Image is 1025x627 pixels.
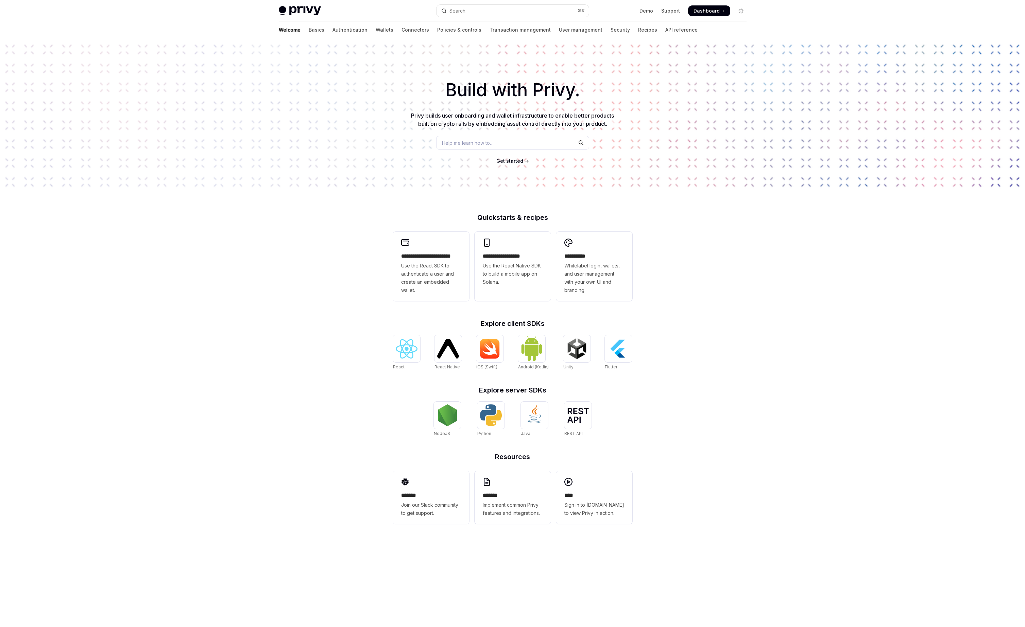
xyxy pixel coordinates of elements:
[401,262,461,294] span: Use the React SDK to authenticate a user and create an embedded wallet.
[483,501,543,517] span: Implement common Privy features and integrations.
[490,22,551,38] a: Transaction management
[437,404,458,426] img: NodeJS
[393,387,632,394] h2: Explore server SDKs
[477,431,491,436] span: Python
[524,404,545,426] img: Java
[688,5,730,16] a: Dashboard
[638,22,657,38] a: Recipes
[611,22,630,38] a: Security
[434,335,462,370] a: React NativeReact Native
[563,364,574,369] span: Unity
[442,139,494,146] span: Help me learn how to…
[393,364,405,369] span: React
[661,7,680,14] a: Support
[393,320,632,327] h2: Explore client SDKs
[279,22,301,38] a: Welcome
[411,112,614,127] span: Privy builds user onboarding and wallet infrastructure to enable better products built on crypto ...
[279,6,321,16] img: light logo
[396,339,417,359] img: React
[434,402,461,437] a: NodeJSNodeJS
[564,402,592,437] a: REST APIREST API
[402,22,429,38] a: Connectors
[605,364,617,369] span: Flutter
[694,7,720,14] span: Dashboard
[483,262,543,286] span: Use the React Native SDK to build a mobile app on Solana.
[566,338,588,360] img: Unity
[521,336,543,361] img: Android (Kotlin)
[475,471,551,524] a: **** **Implement common Privy features and integrations.
[475,232,551,301] a: **** **** **** ***Use the React Native SDK to build a mobile app on Solana.
[393,471,469,524] a: **** **Join our Slack community to get support.
[639,7,653,14] a: Demo
[401,501,461,517] span: Join our Slack community to get support.
[564,431,583,436] span: REST API
[496,158,523,164] a: Get started
[480,404,502,426] img: Python
[605,335,632,370] a: FlutterFlutter
[376,22,393,38] a: Wallets
[332,22,368,38] a: Authentication
[518,335,549,370] a: Android (Kotlin)Android (Kotlin)
[393,453,632,460] h2: Resources
[665,22,698,38] a: API reference
[564,262,624,294] span: Whitelabel login, wallets, and user management with your own UI and branding.
[449,7,468,15] div: Search...
[521,402,548,437] a: JavaJava
[496,158,523,164] span: Get started
[563,335,591,370] a: UnityUnity
[479,338,501,359] img: iOS (Swift)
[608,338,629,360] img: Flutter
[437,22,481,38] a: Policies & controls
[476,335,503,370] a: iOS (Swift)iOS (Swift)
[309,22,324,38] a: Basics
[518,364,549,369] span: Android (Kotlin)
[559,22,602,38] a: User management
[434,431,450,436] span: NodeJS
[556,471,632,524] a: ****Sign in to [DOMAIN_NAME] to view Privy in action.
[477,402,505,437] a: PythonPython
[564,501,624,517] span: Sign in to [DOMAIN_NAME] to view Privy in action.
[393,335,420,370] a: ReactReact
[567,408,589,423] img: REST API
[736,5,747,16] button: Toggle dark mode
[437,5,589,17] button: Open search
[437,339,459,358] img: React Native
[393,214,632,221] h2: Quickstarts & recipes
[11,77,1014,103] h1: Build with Privy.
[434,364,460,369] span: React Native
[556,232,632,301] a: **** *****Whitelabel login, wallets, and user management with your own UI and branding.
[521,431,530,436] span: Java
[578,8,585,14] span: ⌘ K
[476,364,497,369] span: iOS (Swift)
